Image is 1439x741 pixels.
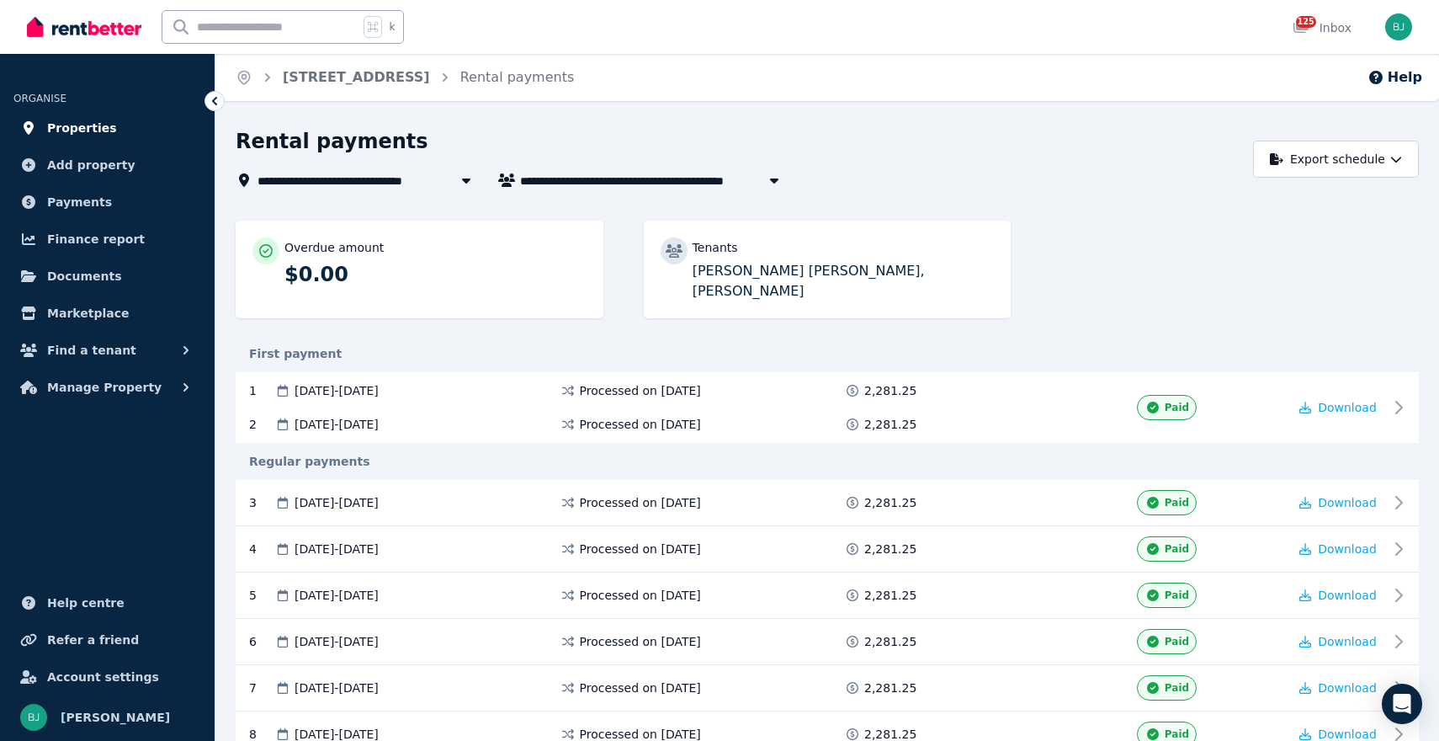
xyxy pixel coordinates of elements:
[249,536,274,562] div: 4
[236,345,1419,362] div: First payment
[1165,496,1189,509] span: Paid
[1318,496,1377,509] span: Download
[1318,728,1377,741] span: Download
[47,118,117,138] span: Properties
[1318,681,1377,695] span: Download
[1299,494,1377,511] button: Download
[283,69,430,85] a: [STREET_ADDRESS]
[27,14,141,40] img: RentBetter
[1382,684,1422,724] div: Open Intercom Messenger
[1165,401,1189,414] span: Paid
[1318,542,1377,556] span: Download
[249,490,274,515] div: 3
[693,239,738,256] p: Tenants
[1293,19,1351,36] div: Inbox
[1318,589,1377,602] span: Download
[284,239,384,256] p: Overdue amount
[13,660,201,694] a: Account settings
[580,587,701,604] span: Processed on [DATE]
[47,229,145,249] span: Finance report
[13,185,201,219] a: Payments
[13,93,66,104] span: ORGANISE
[61,707,170,728] span: [PERSON_NAME]
[13,333,201,367] button: Find a tenant
[1367,67,1422,88] button: Help
[1165,542,1189,556] span: Paid
[295,680,379,696] span: [DATE] - [DATE]
[47,155,135,175] span: Add property
[1299,541,1377,557] button: Download
[249,416,274,433] div: 2
[47,340,136,360] span: Find a tenant
[864,633,916,650] span: 2,281.25
[284,261,587,288] p: $0.00
[13,623,201,657] a: Refer a friend
[13,259,201,293] a: Documents
[864,382,916,399] span: 2,281.25
[47,266,122,286] span: Documents
[295,541,379,557] span: [DATE] - [DATE]
[1299,633,1377,650] button: Download
[47,377,162,397] span: Manage Property
[47,630,139,650] span: Refer a friend
[1318,401,1377,414] span: Download
[693,261,995,301] p: [PERSON_NAME] [PERSON_NAME], [PERSON_NAME]
[1299,399,1377,416] button: Download
[580,416,701,433] span: Processed on [DATE]
[47,593,125,613] span: Help centre
[580,541,701,557] span: Processed on [DATE]
[215,54,594,101] nav: Breadcrumb
[13,148,201,182] a: Add property
[13,111,201,145] a: Properties
[580,633,701,650] span: Processed on [DATE]
[864,680,916,696] span: 2,281.25
[864,541,916,557] span: 2,281.25
[1253,141,1419,178] button: Export schedule
[580,680,701,696] span: Processed on [DATE]
[864,416,916,433] span: 2,281.25
[47,667,159,687] span: Account settings
[1165,589,1189,602] span: Paid
[20,704,47,731] img: Bom Jin
[13,296,201,330] a: Marketplace
[1385,13,1412,40] img: Bom Jin
[47,303,129,323] span: Marketplace
[295,494,379,511] span: [DATE] - [DATE]
[295,416,379,433] span: [DATE] - [DATE]
[1165,681,1189,695] span: Paid
[47,192,112,212] span: Payments
[1299,587,1377,604] button: Download
[295,382,379,399] span: [DATE] - [DATE]
[295,633,379,650] span: [DATE] - [DATE]
[580,494,701,511] span: Processed on [DATE]
[580,382,701,399] span: Processed on [DATE]
[249,583,274,608] div: 5
[295,587,379,604] span: [DATE] - [DATE]
[1296,16,1316,28] span: 125
[389,20,395,34] span: k
[1299,680,1377,696] button: Download
[249,629,274,654] div: 6
[1165,728,1189,741] span: Paid
[236,128,428,155] h1: Rental payments
[13,370,201,404] button: Manage Property
[864,587,916,604] span: 2,281.25
[1318,635,1377,648] span: Download
[236,453,1419,470] div: Regular payments
[1165,635,1189,648] span: Paid
[249,675,274,701] div: 7
[13,586,201,620] a: Help centre
[460,69,575,85] a: Rental payments
[249,382,274,399] div: 1
[13,222,201,256] a: Finance report
[864,494,916,511] span: 2,281.25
